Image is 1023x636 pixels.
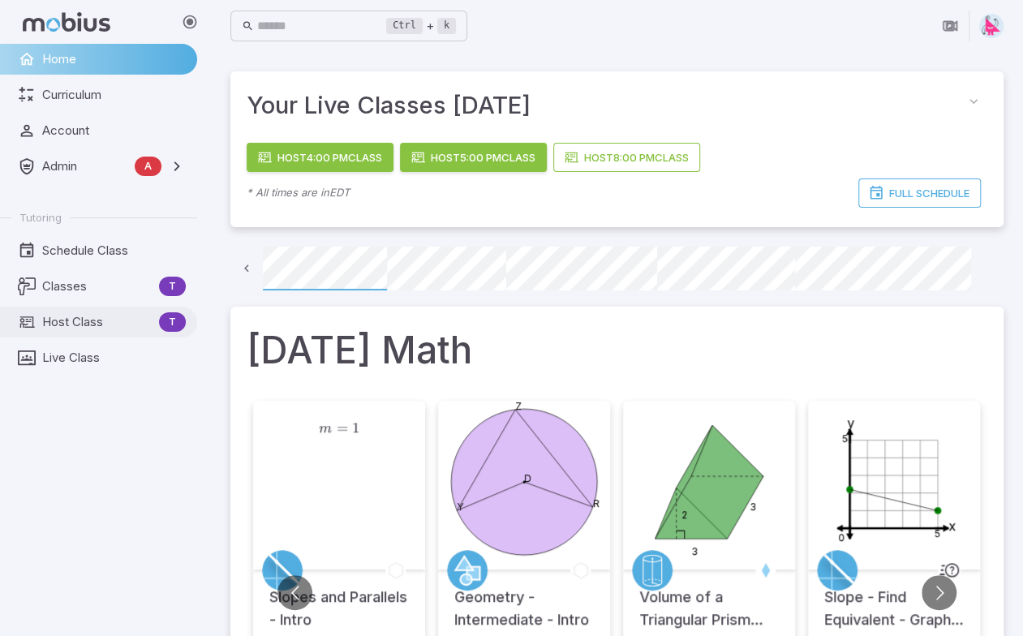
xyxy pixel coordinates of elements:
[42,242,186,260] span: Schedule Class
[447,550,488,591] a: Geometry 2D
[979,14,1004,38] img: right-triangle.svg
[935,527,940,539] text: 5
[838,531,845,544] text: 0
[515,400,522,412] text: Z
[319,422,332,436] span: m
[135,158,161,174] span: A
[42,157,128,175] span: Admin
[922,575,956,610] button: Go to next slide
[817,550,858,591] a: Slope/Linear Equations
[247,323,987,378] h1: [DATE] Math
[750,501,756,513] text: 3
[262,550,303,591] a: Slope/Linear Equations
[352,419,359,436] span: 1
[960,88,987,115] button: collapse
[632,550,673,591] a: Geometry 3D
[247,88,960,123] span: Your Live Classes [DATE]
[42,349,186,367] span: Live Class
[824,569,964,631] h5: Slope - Find Equivalent - Graph to Standard Form
[247,143,393,172] a: Host4:00 PMClass
[454,569,594,631] h5: Geometry - Intermediate - Intro
[19,210,62,225] span: Tutoring
[42,86,186,104] span: Curriculum
[639,569,779,631] h5: Volume of a Triangular Prism (Non-Right) - Calculate
[524,472,531,484] text: D
[159,278,186,294] span: T
[681,509,687,521] text: 2
[935,11,965,41] button: Join in Zoom Client
[269,569,409,631] h5: Slopes and Parallels - Intro
[159,314,186,330] span: T
[42,122,186,140] span: Account
[42,313,153,331] span: Host Class
[842,432,848,445] text: 5
[593,497,600,509] text: R
[437,18,456,34] kbd: k
[386,18,423,34] kbd: Ctrl
[457,501,464,513] text: Y
[948,518,956,534] text: x
[247,185,350,201] p: * All times are in EDT
[858,178,981,208] a: Full Schedule
[400,143,547,172] a: Host5:00 PMClass
[691,545,698,557] text: 3
[277,575,312,610] button: Go to previous slide
[42,50,186,68] span: Home
[386,16,456,36] div: +
[337,419,348,436] span: =
[847,415,854,431] text: y
[42,277,153,295] span: Classes
[553,143,700,172] a: Host8:00 PMClass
